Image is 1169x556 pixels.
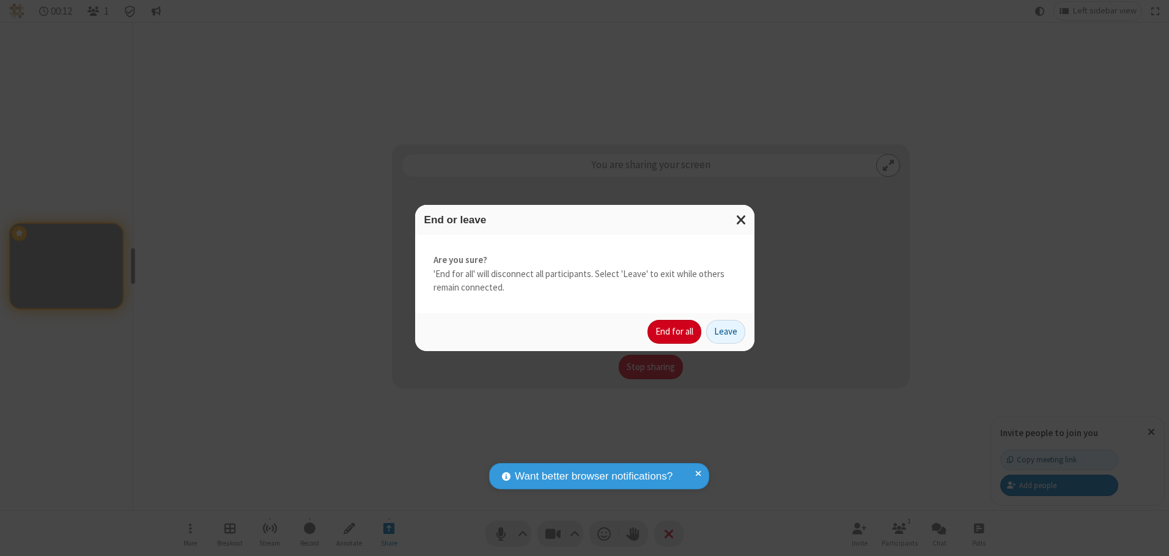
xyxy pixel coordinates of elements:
[706,320,745,344] button: Leave
[515,469,673,484] span: Want better browser notifications?
[433,253,736,267] strong: Are you sure?
[415,235,754,313] div: 'End for all' will disconnect all participants. Select 'Leave' to exit while others remain connec...
[424,214,745,226] h3: End or leave
[729,205,754,235] button: Close modal
[647,320,701,344] button: End for all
